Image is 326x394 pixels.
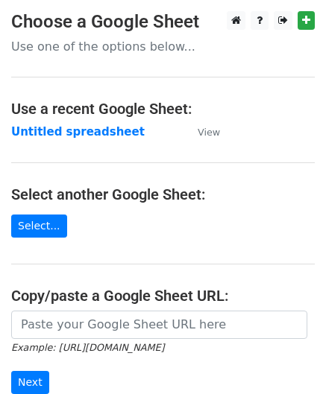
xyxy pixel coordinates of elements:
input: Next [11,371,49,394]
small: View [198,127,220,138]
h4: Copy/paste a Google Sheet URL: [11,287,315,305]
a: Select... [11,215,67,238]
input: Paste your Google Sheet URL here [11,311,307,339]
h4: Use a recent Google Sheet: [11,100,315,118]
a: Untitled spreadsheet [11,125,145,139]
a: View [183,125,220,139]
p: Use one of the options below... [11,39,315,54]
h4: Select another Google Sheet: [11,185,315,203]
h3: Choose a Google Sheet [11,11,315,33]
small: Example: [URL][DOMAIN_NAME] [11,342,164,353]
